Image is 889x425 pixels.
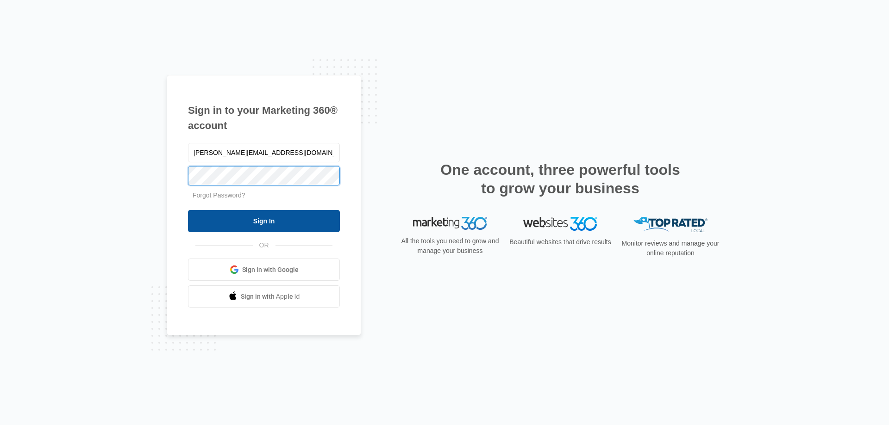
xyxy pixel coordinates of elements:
p: Beautiful websites that drive results [508,237,612,247]
span: Sign in with Apple Id [241,292,300,302]
img: Websites 360 [523,217,597,230]
h2: One account, three powerful tools to grow your business [438,160,683,197]
p: All the tools you need to grow and manage your business [398,236,502,256]
a: Forgot Password? [193,191,245,199]
a: Sign in with Google [188,259,340,281]
p: Monitor reviews and manage your online reputation [619,239,722,258]
span: OR [253,240,275,250]
img: Marketing 360 [413,217,487,230]
a: Sign in with Apple Id [188,285,340,308]
span: Sign in with Google [242,265,299,275]
h1: Sign in to your Marketing 360® account [188,103,340,133]
input: Email [188,143,340,162]
img: Top Rated Local [633,217,707,232]
input: Sign In [188,210,340,232]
